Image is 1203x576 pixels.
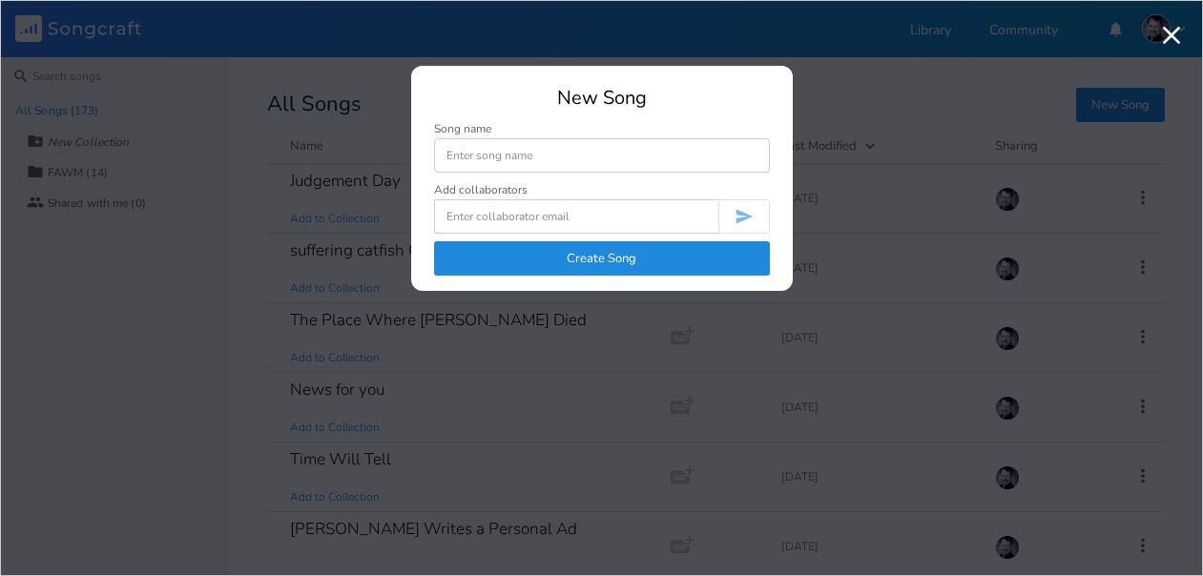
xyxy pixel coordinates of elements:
div: Song name [434,123,770,134]
input: Enter song name [434,138,770,173]
div: Add collaborators [434,184,528,195]
div: New Song [434,89,770,108]
button: Create Song [434,241,770,276]
button: Invite [718,199,770,234]
input: Enter collaborator email [434,199,718,234]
